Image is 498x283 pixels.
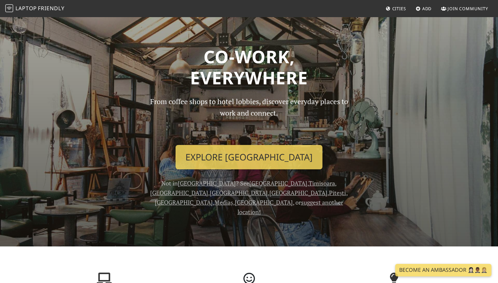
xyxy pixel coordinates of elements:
[150,179,347,215] span: Not in ? See , , , , , , , , , or
[448,6,488,12] span: Join Community
[15,5,37,12] span: Laptop
[269,189,327,197] a: [GEOGRAPHIC_DATA]
[144,96,354,140] p: From coffee shops to hotel lobbies, discover everyday places to work and connect.
[237,198,343,216] a: suggest another location!
[36,46,462,88] h1: Co-work, Everywhere
[38,5,64,12] span: Friendly
[438,3,491,14] a: Join Community
[214,198,233,206] a: Mediaș
[383,3,409,14] a: Cities
[5,3,65,14] a: LaptopFriendly LaptopFriendly
[249,179,307,187] a: [GEOGRAPHIC_DATA]
[5,4,13,12] img: LaptopFriendly
[309,179,335,187] a: Timisoara
[178,179,236,187] a: [GEOGRAPHIC_DATA]
[210,189,268,197] a: [GEOGRAPHIC_DATA]
[329,189,346,197] a: Pitești
[392,6,406,12] span: Cities
[422,6,432,12] span: Add
[235,198,293,206] a: [GEOGRAPHIC_DATA]
[176,145,322,169] a: Explore [GEOGRAPHIC_DATA]
[150,189,208,197] a: [GEOGRAPHIC_DATA]
[413,3,434,14] a: Add
[395,264,491,276] a: Become an Ambassador 🤵🏻‍♀️🤵🏾‍♂️🤵🏼‍♀️
[155,198,213,206] a: [GEOGRAPHIC_DATA]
